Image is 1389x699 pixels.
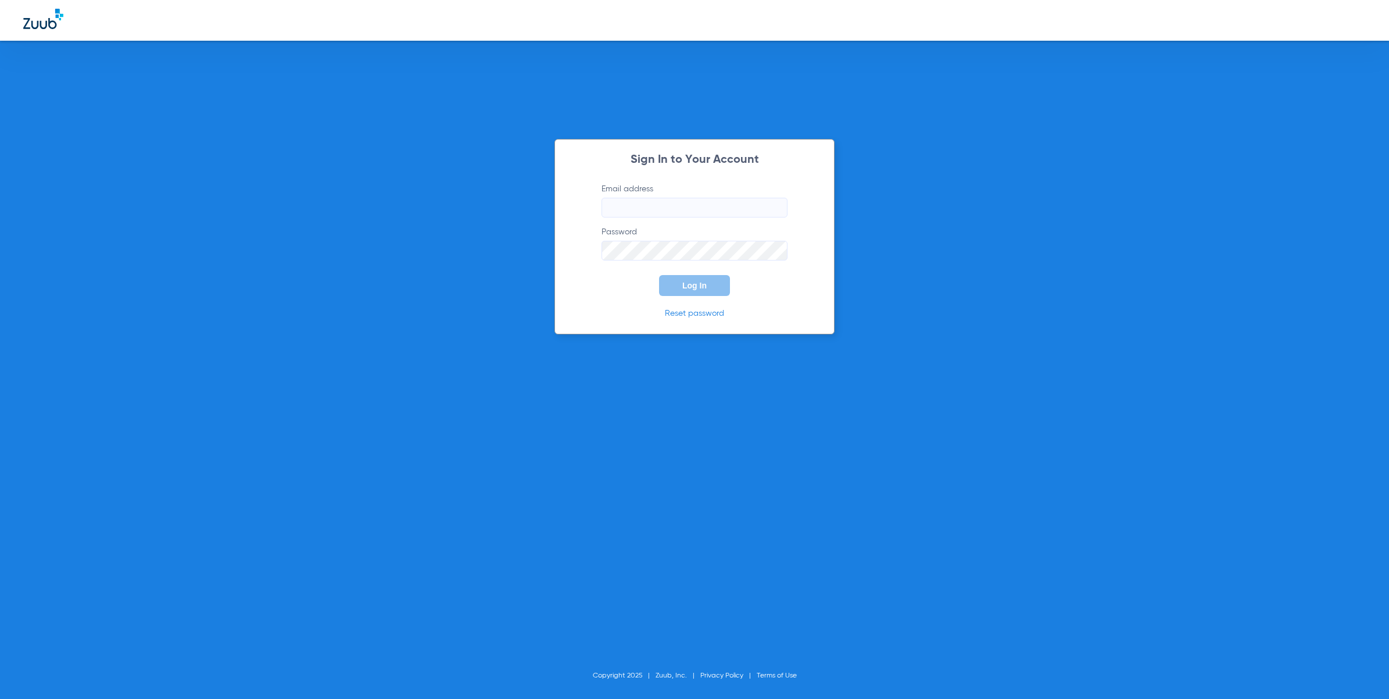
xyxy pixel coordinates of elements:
span: Log In [682,281,707,290]
li: Zuub, Inc. [656,670,700,682]
input: Password [602,241,787,261]
iframe: Chat Widget [1331,643,1389,699]
img: Zuub Logo [23,9,63,29]
input: Email address [602,198,787,217]
label: Email address [602,183,787,217]
a: Terms of Use [757,672,797,679]
li: Copyright 2025 [593,670,656,682]
label: Password [602,226,787,261]
a: Reset password [665,309,724,318]
a: Privacy Policy [700,672,743,679]
h2: Sign In to Your Account [584,154,805,166]
button: Log In [659,275,730,296]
